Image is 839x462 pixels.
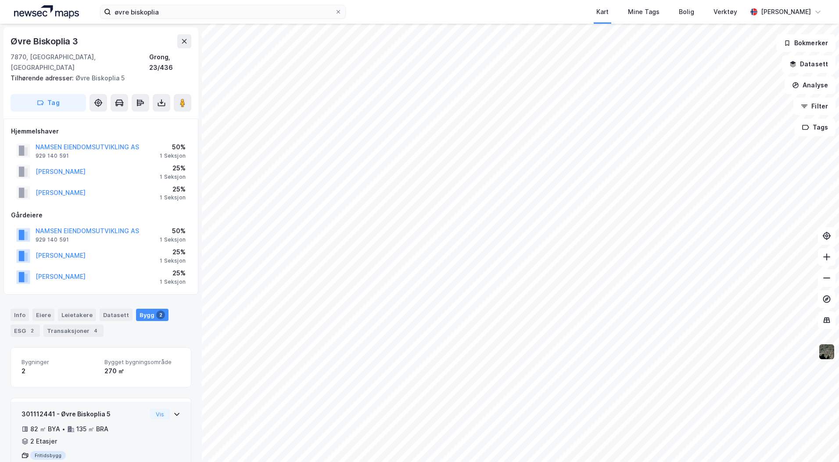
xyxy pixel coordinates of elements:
button: Bokmerker [776,34,835,52]
div: 25% [160,184,186,195]
div: Transaksjoner [43,325,104,337]
div: Bygg [136,309,169,321]
div: 929 140 591 [36,236,69,243]
div: Datasett [100,309,133,321]
input: Søk på adresse, matrikkel, gårdeiere, leietakere eller personer [111,5,335,18]
div: 301112441 - Øvre Biskoplia 5 [22,409,147,419]
div: Øvre Biskoplia 3 [11,34,80,48]
div: 25% [160,163,186,173]
img: logo.a4113a55bc3d86da70a041830d287a7e.svg [14,5,79,18]
div: 50% [160,142,186,152]
div: ESG [11,325,40,337]
div: 1 Seksjon [160,257,186,264]
div: 1 Seksjon [160,194,186,201]
div: 25% [160,268,186,278]
div: 1 Seksjon [160,278,186,285]
div: Verktøy [714,7,737,17]
div: 7870, [GEOGRAPHIC_DATA], [GEOGRAPHIC_DATA] [11,52,149,73]
div: 929 140 591 [36,152,69,159]
div: 2 Etasjer [30,436,57,447]
div: Leietakere [58,309,96,321]
div: 50% [160,226,186,236]
div: • [62,426,65,433]
button: Filter [793,97,835,115]
button: Tags [795,119,835,136]
div: 270 ㎡ [104,366,180,376]
button: Vis [150,409,170,419]
button: Datasett [782,55,835,73]
div: Kontrollprogram for chat [795,420,839,462]
button: Analyse [785,76,835,94]
div: [PERSON_NAME] [761,7,811,17]
div: Eiere [32,309,54,321]
div: 82 ㎡ BYA [30,424,60,434]
span: Bygninger [22,358,97,366]
div: 1 Seksjon [160,173,186,180]
div: 4 [91,326,100,335]
div: Kart [596,7,609,17]
div: Bolig [679,7,694,17]
div: 1 Seksjon [160,236,186,243]
span: Tilhørende adresser: [11,74,75,82]
div: 1 Seksjon [160,152,186,159]
iframe: Chat Widget [795,420,839,462]
div: 135 ㎡ BRA [76,424,108,434]
div: Gårdeiere [11,210,191,220]
div: Grong, 23/436 [149,52,191,73]
div: Mine Tags [628,7,660,17]
div: 2 [28,326,36,335]
div: 25% [160,247,186,257]
img: 9k= [818,343,835,360]
div: Hjemmelshaver [11,126,191,137]
button: Tag [11,94,86,112]
div: 2 [22,366,97,376]
span: Bygget bygningsområde [104,358,180,366]
div: Info [11,309,29,321]
div: 2 [156,310,165,319]
div: Øvre Biskoplia 5 [11,73,184,83]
